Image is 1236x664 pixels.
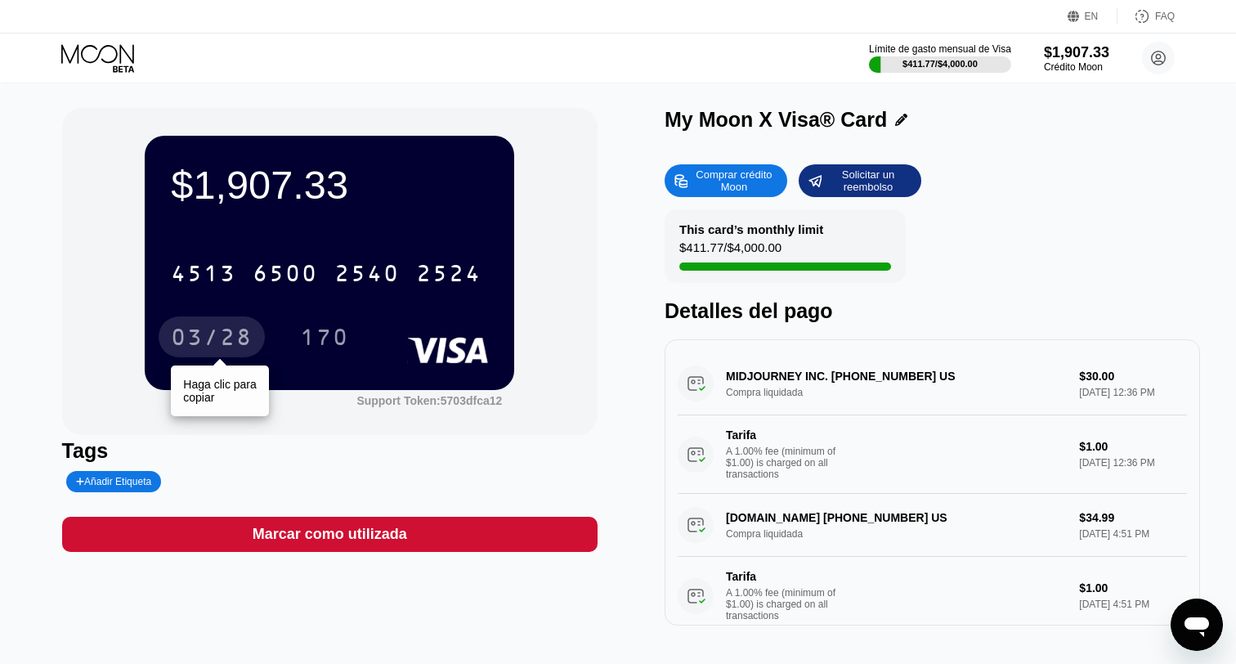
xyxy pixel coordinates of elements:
div: Marcar como utilizada [62,517,598,552]
div: Tarifa [726,428,840,442]
div: Support Token: 5703dfca12 [356,394,502,407]
div: 03/28 [159,316,265,357]
div: Crédito Moon [1044,61,1109,73]
div: Solicitar un reembolso [799,164,921,197]
div: Tarifa [726,570,840,583]
div: 170 [288,316,361,357]
div: Comprar crédito Moon [689,168,779,194]
div: Detalles del pago [665,299,1200,323]
div: Límite de gasto mensual de Visa$411.77/$4,000.00 [869,43,1011,73]
div: A 1.00% fee (minimum of $1.00) is charged on all transactions [726,587,849,621]
div: Comprar crédito Moon [665,164,787,197]
div: This card’s monthly limit [679,222,823,236]
div: 4513 [171,262,236,289]
div: [DATE] 12:36 PM [1079,457,1187,469]
div: $411.77 / $4,000.00 [902,59,978,69]
div: $1.00 [1079,440,1187,453]
div: Añadir Etiqueta [66,471,162,492]
div: FAQ [1117,8,1175,25]
div: TarifaA 1.00% fee (minimum of $1.00) is charged on all transactions$1.00[DATE] 12:36 PM [678,415,1187,494]
div: [DATE] 4:51 PM [1079,599,1187,610]
div: 03/28 [171,326,253,352]
div: Marcar como utilizada [253,525,407,544]
div: 4513650025402524 [161,253,491,294]
div: $1.00 [1079,581,1187,594]
div: $411.77 / $4,000.00 [679,240,781,262]
div: FAQ [1155,11,1175,22]
div: 2540 [334,262,400,289]
div: Límite de gasto mensual de Visa [869,43,1011,55]
div: Support Token:5703dfca12 [356,394,502,407]
div: $1,907.33Crédito Moon [1044,44,1109,73]
div: Solicitar un reembolso [823,168,913,194]
div: A 1.00% fee (minimum of $1.00) is charged on all transactions [726,446,849,480]
div: 170 [300,326,349,352]
div: EN [1068,8,1117,25]
div: Tags [62,439,598,463]
div: $1,907.33 [1044,44,1109,61]
div: Añadir Etiqueta [76,476,152,487]
div: EN [1085,11,1099,22]
div: TarifaA 1.00% fee (minimum of $1.00) is charged on all transactions$1.00[DATE] 4:51 PM [678,557,1187,635]
iframe: Botón para iniciar la ventana de mensajería [1171,599,1223,651]
div: 6500 [253,262,318,289]
div: 2524 [416,262,481,289]
div: My Moon X Visa® Card [665,108,887,132]
div: $1,907.33 [171,162,488,208]
div: Haga clic para copiar [183,378,257,404]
